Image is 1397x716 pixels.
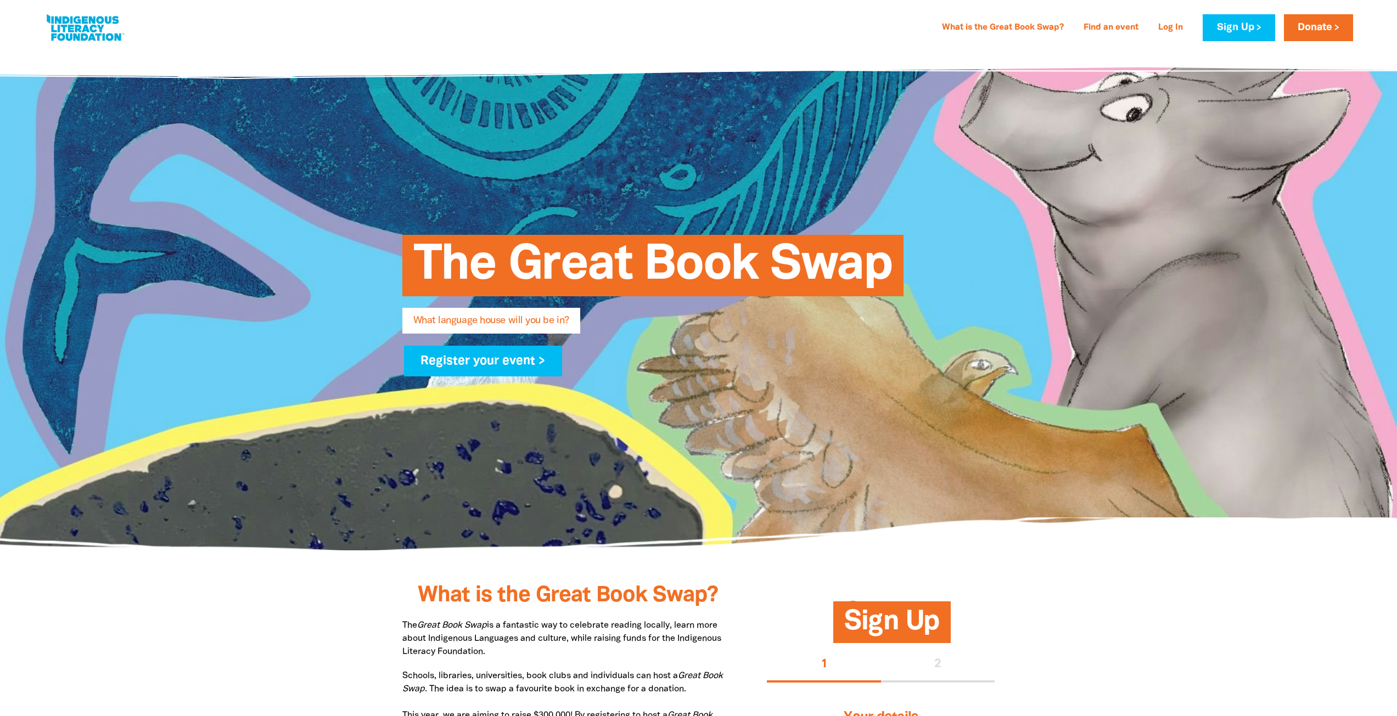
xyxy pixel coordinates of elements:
a: Log In [1152,19,1190,37]
p: The is a fantastic way to celebrate reading locally, learn more about Indigenous Languages and cu... [402,619,734,658]
a: Donate [1284,14,1353,41]
em: Great Book Swap [417,622,487,629]
a: Register your event > [404,346,563,376]
button: Stage 1 [767,647,881,683]
span: The Great Book Swap [413,243,893,296]
a: Find an event [1077,19,1145,37]
a: What is the Great Book Swap? [935,19,1070,37]
em: Great Book Swap [402,672,723,693]
span: What is the Great Book Swap? [418,585,718,606]
a: Sign Up [1203,14,1275,41]
span: What language house will you be in? [413,316,569,334]
span: Sign Up [844,610,940,643]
